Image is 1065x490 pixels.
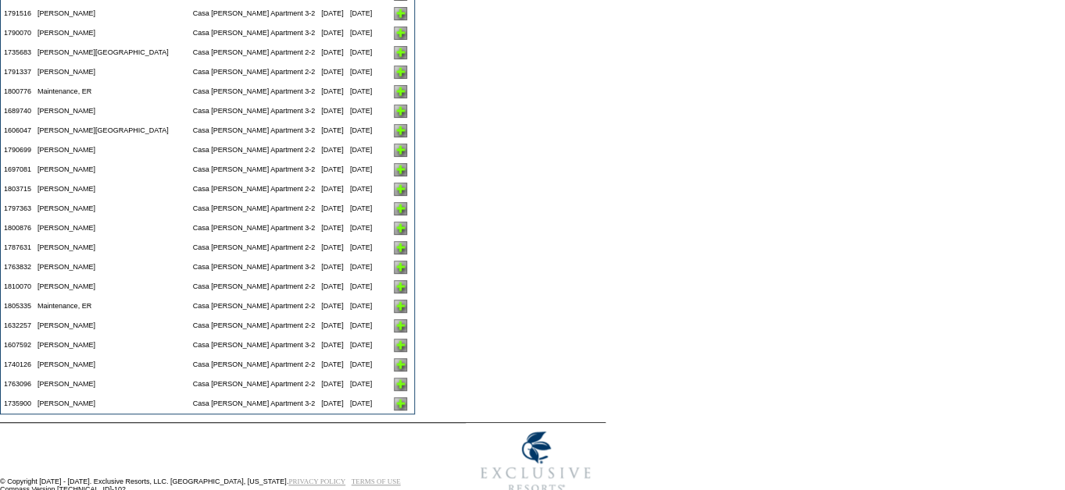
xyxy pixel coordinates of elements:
td: [PERSON_NAME] [34,4,190,23]
img: Add House Bill [394,397,407,410]
td: [DATE] [318,4,347,23]
img: Add House Bill [394,27,407,40]
td: [PERSON_NAME] [34,277,190,296]
td: [PERSON_NAME][GEOGRAPHIC_DATA] [34,43,190,62]
td: [DATE] [347,257,387,277]
td: Casa [PERSON_NAME] Apartment 3-2 [190,160,319,179]
td: [DATE] [347,394,387,414]
td: [DATE] [318,238,347,257]
a: TERMS OF USE [352,478,401,485]
img: Add House Bill [394,105,407,118]
td: [DATE] [347,160,387,179]
img: Add House Bill [394,46,407,59]
td: Casa [PERSON_NAME] Apartment 3-2 [190,101,319,121]
td: Casa [PERSON_NAME] Apartment 2-2 [190,199,319,218]
td: [DATE] [347,23,387,43]
td: [PERSON_NAME] [34,101,190,121]
img: Add House Bill [394,222,407,235]
td: [DATE] [318,101,347,121]
img: Add House Bill [394,339,407,352]
td: 1606047 [1,121,34,140]
img: Add House Bill [394,124,407,137]
img: Add House Bill [394,378,407,391]
td: [DATE] [347,296,387,316]
img: Add House Bill [394,202,407,215]
td: 1791516 [1,4,34,23]
td: Maintenance, ER [34,296,190,316]
img: Add House Bill [394,85,407,98]
td: [DATE] [318,62,347,82]
td: [PERSON_NAME] [34,375,190,394]
td: [DATE] [318,179,347,199]
td: [DATE] [347,4,387,23]
td: Casa [PERSON_NAME] Apartment 3-2 [190,4,319,23]
td: Casa [PERSON_NAME] Apartment 2-2 [190,238,319,257]
img: Add House Bill [394,358,407,371]
td: [DATE] [347,179,387,199]
td: Casa [PERSON_NAME] Apartment 2-2 [190,62,319,82]
td: [DATE] [318,121,347,140]
td: Casa [PERSON_NAME] Apartment 2-2 [190,277,319,296]
td: 1800876 [1,218,34,238]
td: [DATE] [318,257,347,277]
td: Casa [PERSON_NAME] Apartment 3-2 [190,82,319,101]
td: Casa [PERSON_NAME] Apartment 2-2 [190,179,319,199]
td: [DATE] [318,23,347,43]
td: 1787631 [1,238,34,257]
td: Casa [PERSON_NAME] Apartment 2-2 [190,375,319,394]
td: [DATE] [347,121,387,140]
a: PRIVACY POLICY [288,478,345,485]
td: Casa [PERSON_NAME] Apartment 2-2 [190,355,319,375]
td: [DATE] [318,375,347,394]
td: [DATE] [347,277,387,296]
td: 1797363 [1,199,34,218]
td: Casa [PERSON_NAME] Apartment 2-2 [190,43,319,62]
td: [DATE] [318,277,347,296]
td: [DATE] [347,238,387,257]
td: [PERSON_NAME] [34,394,190,414]
td: Maintenance, ER [34,82,190,101]
td: [DATE] [318,140,347,160]
td: [DATE] [318,296,347,316]
td: [PERSON_NAME] [34,179,190,199]
td: 1607592 [1,336,34,355]
td: Casa [PERSON_NAME] Apartment 3-2 [190,218,319,238]
td: 1800776 [1,82,34,101]
td: 1689740 [1,101,34,121]
td: [PERSON_NAME] [34,218,190,238]
td: [PERSON_NAME] [34,355,190,375]
td: [DATE] [347,336,387,355]
td: 1740126 [1,355,34,375]
td: [DATE] [318,355,347,375]
td: [DATE] [347,62,387,82]
td: Casa [PERSON_NAME] Apartment 2-2 [190,140,319,160]
td: 1632257 [1,316,34,336]
img: Add House Bill [394,319,407,332]
td: [PERSON_NAME] [34,316,190,336]
td: 1791337 [1,62,34,82]
td: [DATE] [347,375,387,394]
img: Add House Bill [394,163,407,176]
td: [DATE] [347,218,387,238]
td: 1697081 [1,160,34,179]
td: [PERSON_NAME] [34,238,190,257]
td: Casa [PERSON_NAME] Apartment 3-2 [190,394,319,414]
td: Casa [PERSON_NAME] Apartment 3-2 [190,121,319,140]
td: [DATE] [318,82,347,101]
td: [DATE] [347,199,387,218]
td: [PERSON_NAME] [34,160,190,179]
td: 1810070 [1,277,34,296]
td: [PERSON_NAME] [34,62,190,82]
img: Add House Bill [394,7,407,20]
td: Casa [PERSON_NAME] Apartment 2-2 [190,316,319,336]
td: 1763096 [1,375,34,394]
td: Casa [PERSON_NAME] Apartment 3-2 [190,336,319,355]
td: [DATE] [318,218,347,238]
td: [DATE] [318,394,347,414]
td: [DATE] [347,140,387,160]
td: [DATE] [347,82,387,101]
img: Add House Bill [394,241,407,254]
img: Add House Bill [394,183,407,196]
td: [DATE] [318,316,347,336]
td: 1803715 [1,179,34,199]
